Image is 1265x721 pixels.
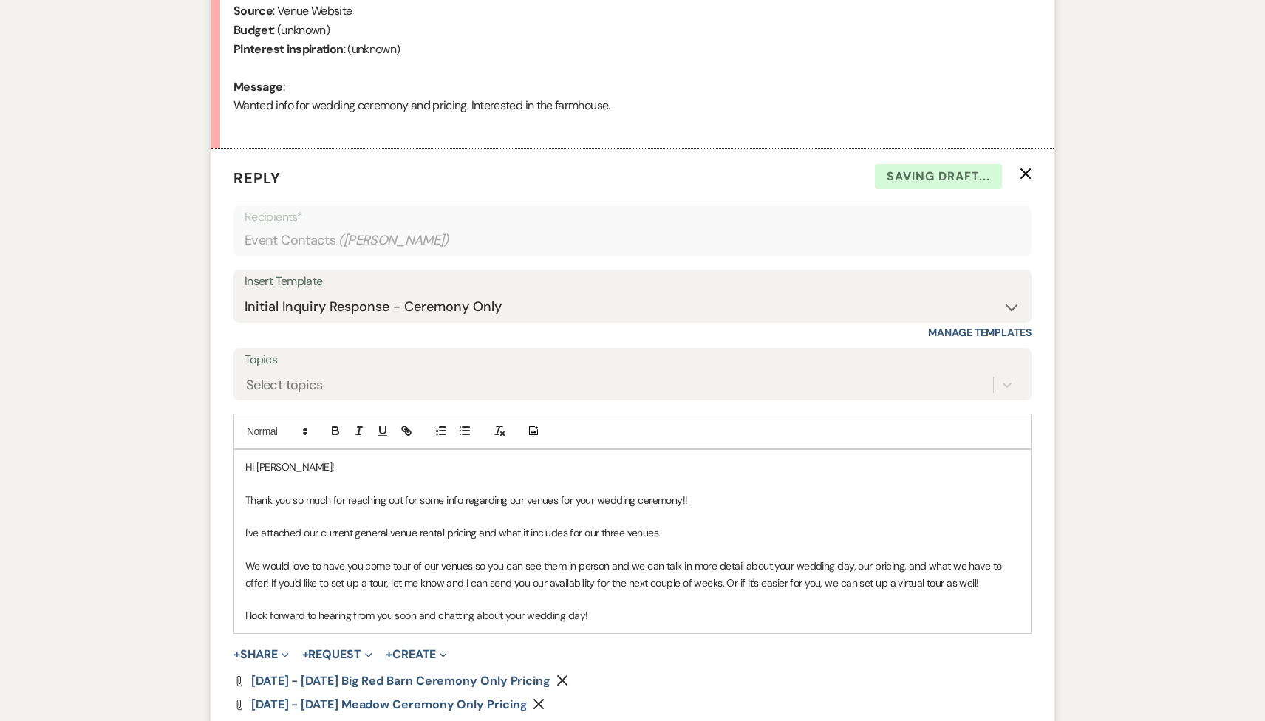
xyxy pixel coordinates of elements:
span: + [386,649,392,660]
span: Reply [233,168,281,188]
b: Source [233,3,273,18]
span: + [233,649,240,660]
button: Request [302,649,372,660]
a: [DATE] - [DATE] Big Red Barn Ceremony Only Pricing [251,675,550,687]
div: Insert Template [245,271,1020,293]
b: Message [233,79,283,95]
p: Hi [PERSON_NAME]! [245,459,1020,475]
p: We would love to have you come tour of our venues so you can see them in person and we can talk i... [245,558,1020,591]
a: Manage Templates [928,326,1032,339]
div: Event Contacts [245,226,1020,255]
a: [DATE] - [DATE] Meadow Ceremony Only Pricing [251,699,527,711]
span: [DATE] - [DATE] Big Red Barn Ceremony Only Pricing [251,673,550,688]
span: + [302,649,309,660]
p: Recipients* [245,208,1020,227]
b: Budget [233,22,273,38]
span: [DATE] - [DATE] Meadow Ceremony Only Pricing [251,697,527,712]
p: I've attached our current general venue rental pricing and what it includes for our three venues. [245,524,1020,541]
button: Create [386,649,447,660]
span: Saving draft... [875,164,1002,189]
button: Share [233,649,289,660]
label: Topics [245,349,1020,371]
b: Pinterest inspiration [233,41,344,57]
p: Thank you so much for reaching out for some info regarding our venues for your wedding ceremony!! [245,492,1020,508]
span: ( [PERSON_NAME] ) [338,230,449,250]
p: I look forward to hearing from you soon and chatting about your wedding day! [245,607,1020,623]
div: Select topics [246,375,323,394]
